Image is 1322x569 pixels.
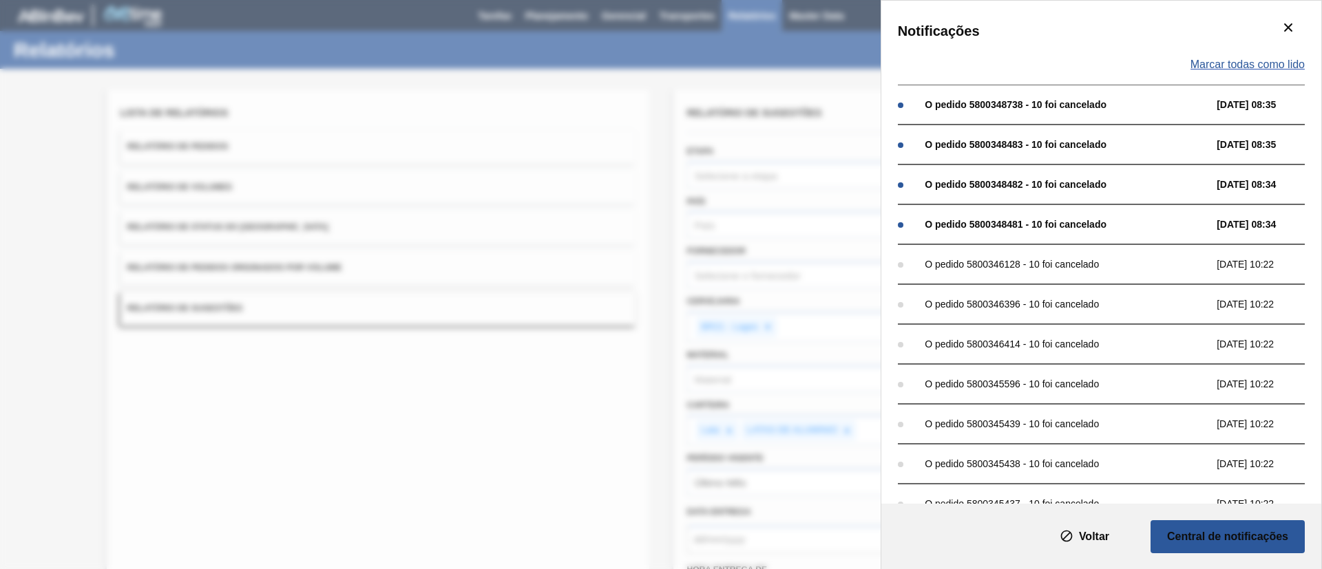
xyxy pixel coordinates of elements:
div: O pedido 5800348481 - 10 foi cancelado [925,219,1210,230]
span: [DATE] 10:22 [1217,498,1319,509]
span: [DATE] 08:35 [1217,99,1319,110]
div: O pedido 5800348738 - 10 foi cancelado [925,99,1210,110]
span: [DATE] 10:22 [1217,418,1319,429]
div: O pedido 5800345439 - 10 foi cancelado [925,418,1210,429]
div: O pedido 5800346128 - 10 foi cancelado [925,259,1210,270]
div: O pedido 5800348483 - 10 foi cancelado [925,139,1210,150]
span: [DATE] 08:34 [1217,219,1319,230]
span: [DATE] 08:35 [1217,139,1319,150]
div: O pedido 5800348482 - 10 foi cancelado [925,179,1210,190]
div: O pedido 5800346414 - 10 foi cancelado [925,339,1210,350]
span: [DATE] 10:22 [1217,458,1319,469]
span: Marcar todas como lido [1190,58,1305,71]
span: [DATE] 08:34 [1217,179,1319,190]
span: [DATE] 10:22 [1217,339,1319,350]
div: O pedido 5800345438 - 10 foi cancelado [925,458,1210,469]
div: O pedido 5800346396 - 10 foi cancelado [925,299,1210,310]
span: [DATE] 10:22 [1217,299,1319,310]
div: O pedido 5800345596 - 10 foi cancelado [925,378,1210,389]
span: [DATE] 10:22 [1217,259,1319,270]
span: [DATE] 10:22 [1217,378,1319,389]
div: O pedido 5800345437 - 10 foi cancelado [925,498,1210,509]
